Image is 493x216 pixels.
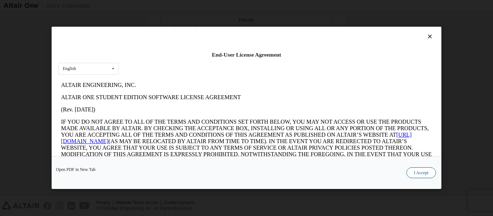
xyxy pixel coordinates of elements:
p: IF YOU DO NOT AGREE TO ALL OF THE TERMS AND CONDITIONS SET FORTH BELOW, YOU MAY NOT ACCESS OR USE... [3,40,374,92]
p: ALTAIR ENGINEERING, INC. [3,3,374,9]
div: English [63,67,76,71]
button: I Accept [406,168,436,178]
p: ALTAIR ONE STUDENT EDITION SOFTWARE LICENSE AGREEMENT [3,15,374,22]
div: End-User License Agreement [58,51,435,58]
p: (Rev. [DATE]) [3,27,374,34]
a: [URL][DOMAIN_NAME] [3,53,354,65]
a: Open PDF in New Tab [56,168,96,172]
